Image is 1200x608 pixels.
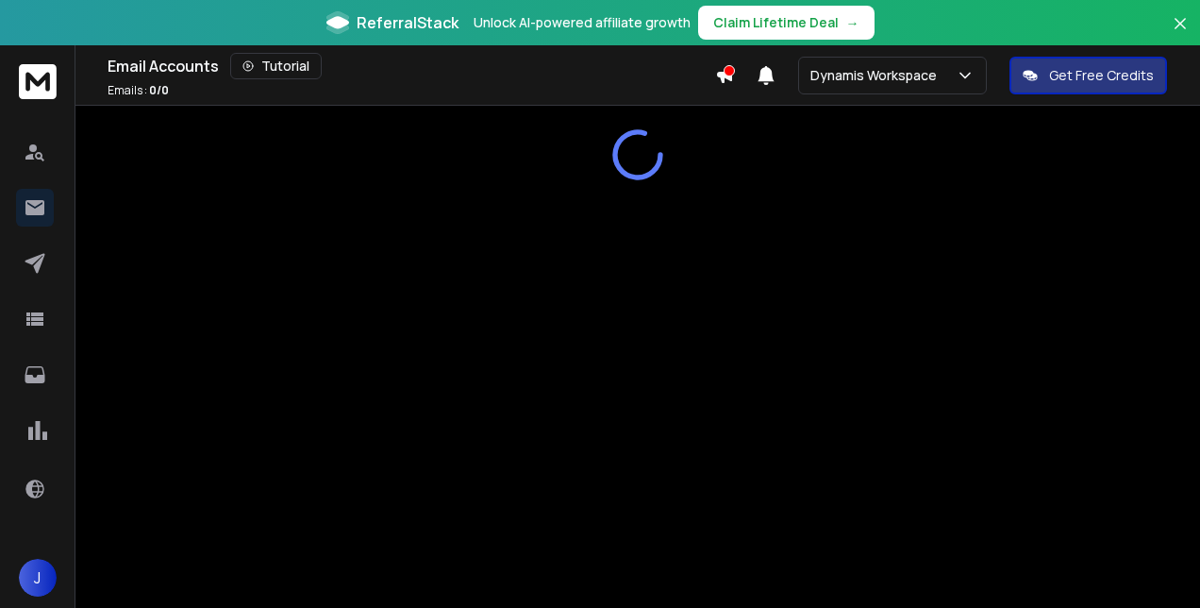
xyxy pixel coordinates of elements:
button: Claim Lifetime Deal→ [698,6,875,40]
button: J [19,559,57,597]
button: Close banner [1168,11,1192,57]
span: ReferralStack [357,11,458,34]
p: Emails : [108,83,169,98]
button: Get Free Credits [1009,57,1167,94]
span: 0 / 0 [149,82,169,98]
div: Email Accounts [108,53,715,79]
p: Get Free Credits [1049,66,1154,85]
span: → [846,13,859,32]
p: Dynamis Workspace [810,66,944,85]
button: Tutorial [230,53,322,79]
p: Unlock AI-powered affiliate growth [474,13,691,32]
